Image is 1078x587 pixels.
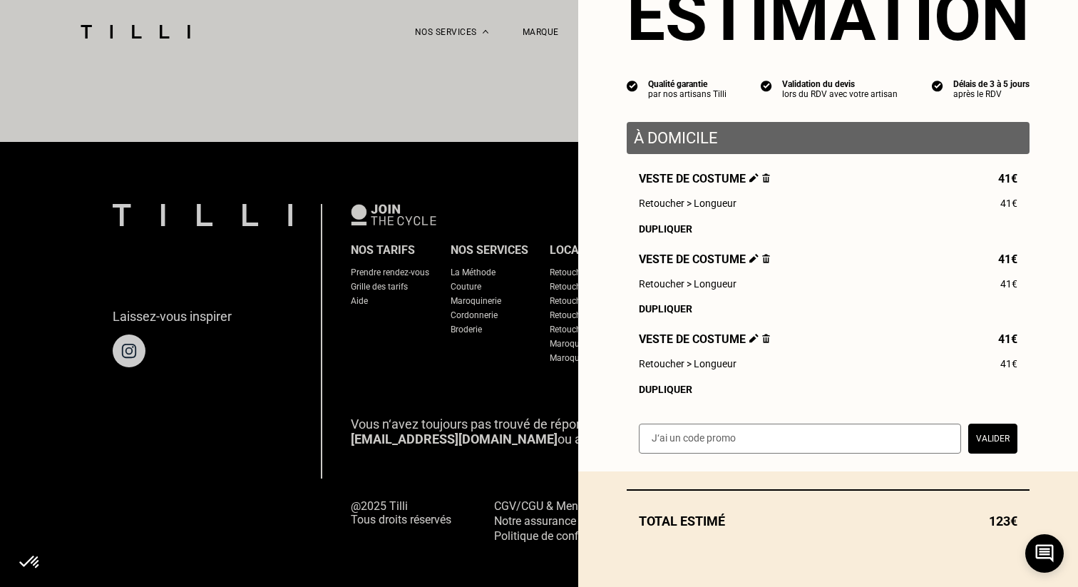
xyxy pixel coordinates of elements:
div: par nos artisans Tilli [648,89,727,99]
span: Veste de costume [639,252,770,266]
div: lors du RDV avec votre artisan [782,89,898,99]
span: 41€ [998,252,1017,266]
span: 41€ [998,332,1017,346]
div: Qualité garantie [648,79,727,89]
span: Veste de costume [639,172,770,185]
img: Supprimer [762,173,770,183]
div: après le RDV [953,89,1030,99]
div: Dupliquer [639,303,1017,315]
span: Veste de costume [639,332,770,346]
span: 41€ [1000,358,1017,369]
div: Total estimé [627,514,1030,529]
div: Délais de 3 à 5 jours [953,79,1030,89]
img: Éditer [749,334,759,343]
img: Éditer [749,173,759,183]
span: Retoucher > Longueur [639,278,736,290]
img: icon list info [627,79,638,92]
div: Validation du devis [782,79,898,89]
div: Dupliquer [639,223,1017,235]
button: Valider [968,424,1017,454]
img: icon list info [932,79,943,92]
input: J‘ai un code promo [639,424,961,454]
p: À domicile [634,129,1022,147]
img: Supprimer [762,254,770,263]
img: icon list info [761,79,772,92]
div: Dupliquer [639,384,1017,395]
span: 123€ [989,514,1017,529]
span: 41€ [1000,198,1017,209]
img: Supprimer [762,334,770,343]
span: Retoucher > Longueur [639,358,736,369]
span: 41€ [1000,278,1017,290]
span: 41€ [998,172,1017,185]
img: Éditer [749,254,759,263]
span: Retoucher > Longueur [639,198,736,209]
